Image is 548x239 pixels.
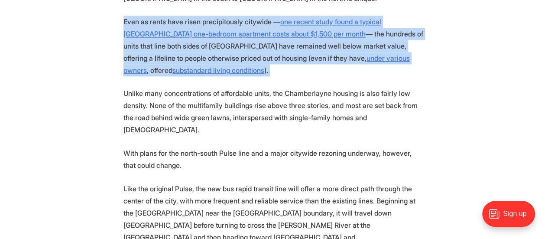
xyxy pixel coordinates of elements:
p: Unlike many concentrations of affordable units, the Chamberlayne housing is also fairly low densi... [123,87,425,136]
p: Even as rents have risen precipitously citywide — — the hundreds of units that line both sides of... [123,16,425,76]
a: one recent study found a typical [GEOGRAPHIC_DATA] one-bedroom apartment costs about $1,500 per m... [123,17,381,38]
iframe: portal-trigger [475,196,548,239]
p: With plans for the north-south Pulse line and a major citywide rezoning underway, however, that c... [123,147,425,171]
a: under various owners [123,54,410,75]
a: substandard living conditions [172,66,264,75]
